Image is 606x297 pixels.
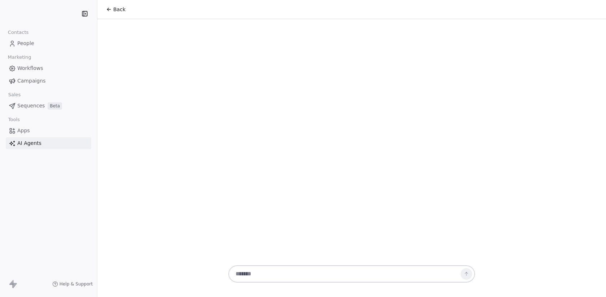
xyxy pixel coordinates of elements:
[5,52,34,63] span: Marketing
[17,102,45,110] span: Sequences
[48,102,62,110] span: Beta
[17,127,30,134] span: Apps
[113,6,126,13] span: Back
[6,100,91,112] a: SequencesBeta
[60,281,93,287] span: Help & Support
[17,40,34,47] span: People
[17,139,41,147] span: AI Agents
[17,77,45,85] span: Campaigns
[5,114,23,125] span: Tools
[17,65,43,72] span: Workflows
[5,27,32,38] span: Contacts
[6,75,91,87] a: Campaigns
[52,281,93,287] a: Help & Support
[6,125,91,137] a: Apps
[6,37,91,49] a: People
[6,62,91,74] a: Workflows
[6,137,91,149] a: AI Agents
[5,89,24,100] span: Sales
